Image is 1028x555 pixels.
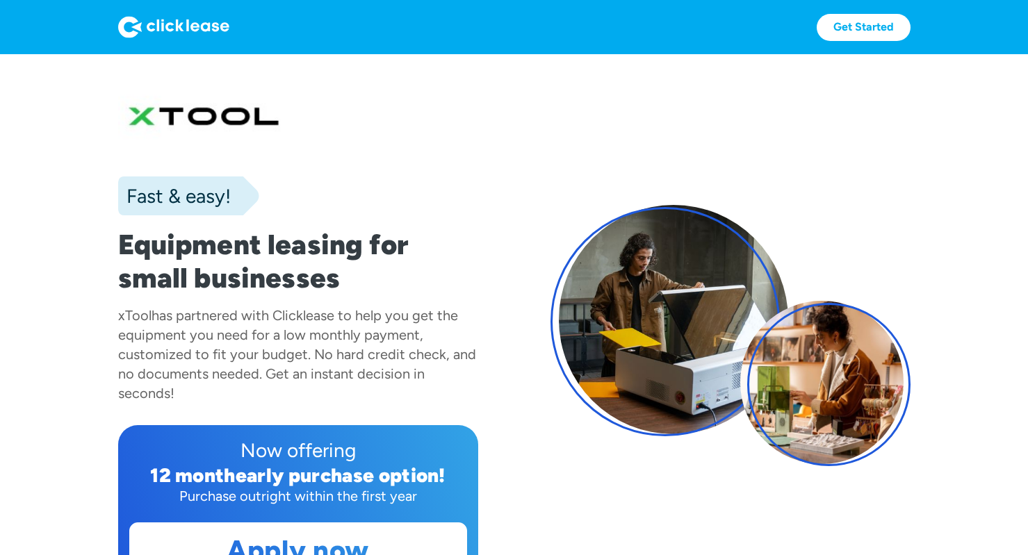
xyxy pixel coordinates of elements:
[118,307,152,324] div: xTool
[236,463,446,487] div: early purchase option!
[118,228,478,295] h1: Equipment leasing for small businesses
[118,16,229,38] img: Logo
[118,307,476,401] div: has partnered with Clicklease to help you get the equipment you need for a low monthly payment, c...
[129,436,467,464] div: Now offering
[150,463,236,487] div: 12 month
[118,182,231,210] div: Fast & easy!
[817,14,911,41] a: Get Started
[129,486,467,506] div: Purchase outright within the first year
